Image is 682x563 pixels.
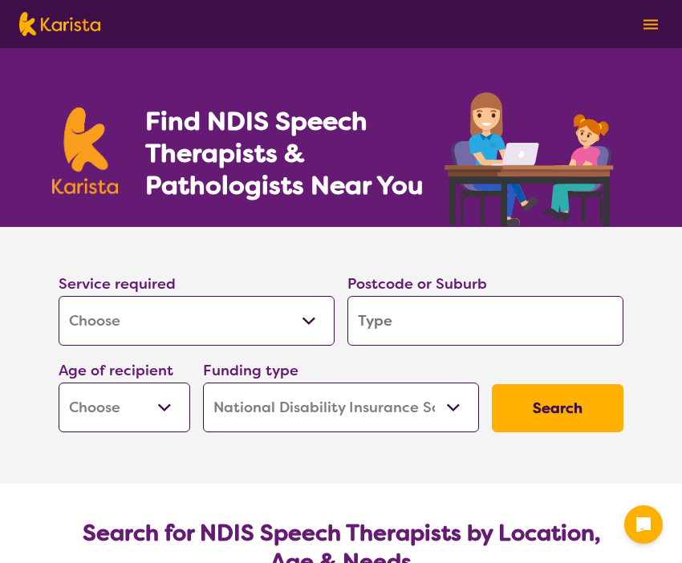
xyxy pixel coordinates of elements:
label: Age of recipient [59,361,173,380]
input: Type [347,296,623,346]
label: Funding type [203,361,298,380]
img: Karista logo [19,12,100,36]
label: Service required [59,274,176,294]
img: speech-therapy [432,87,630,227]
label: Postcode or Suburb [347,274,487,294]
h1: Find NDIS Speech Therapists & Pathologists Near You [145,105,442,201]
img: Karista logo [52,107,118,194]
img: menu [643,19,658,30]
button: Search [492,384,623,432]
